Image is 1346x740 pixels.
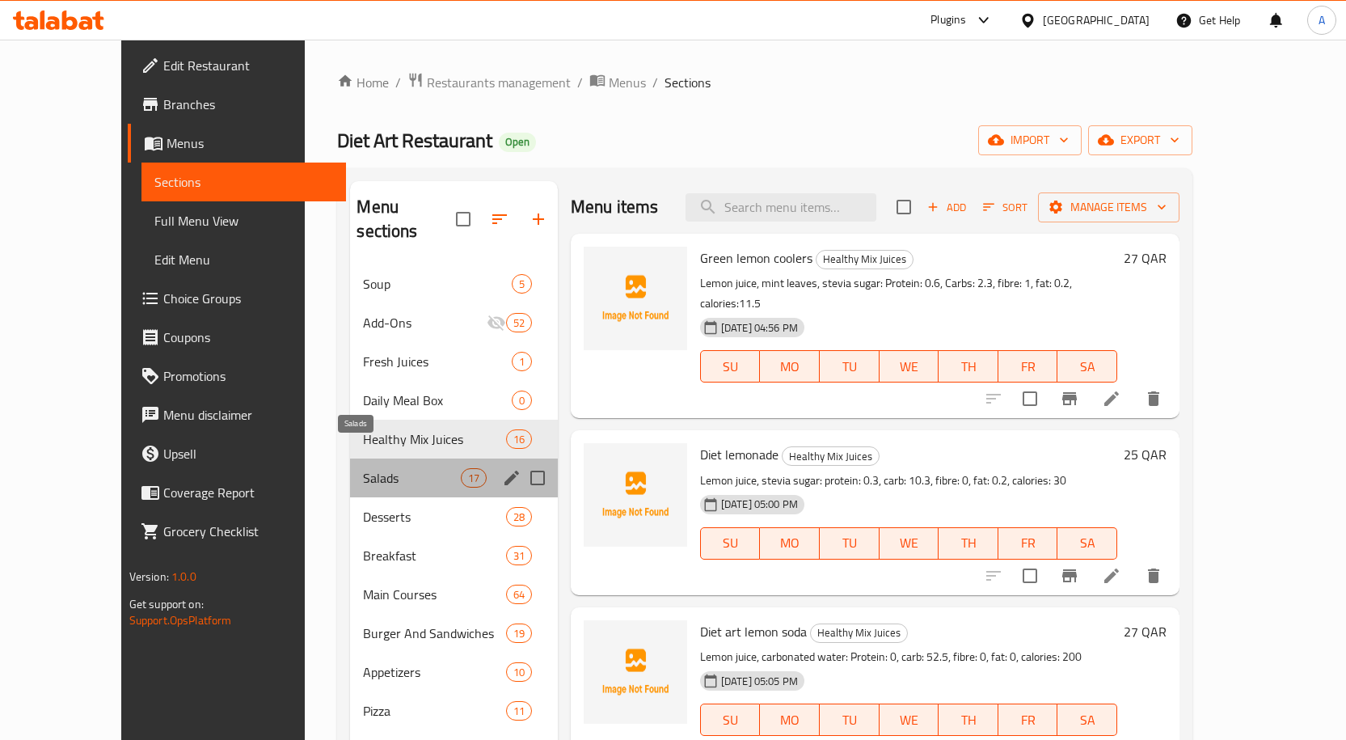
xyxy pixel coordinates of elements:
[462,471,486,486] span: 17
[686,193,876,222] input: search
[1005,531,1052,555] span: FR
[760,527,820,560] button: MO
[163,522,333,541] span: Grocery Checklist
[810,624,908,643] div: Healthy Mix Juices
[584,443,687,547] img: Diet lemonade
[337,72,1192,93] nav: breadcrumb
[1005,355,1052,378] span: FR
[707,355,754,378] span: SU
[652,73,658,92] li: /
[128,46,346,85] a: Edit Restaurant
[1050,379,1089,418] button: Branch-specific-item
[499,135,536,149] span: Open
[480,200,519,239] span: Sort sections
[930,11,966,30] div: Plugins
[506,662,532,682] div: items
[782,446,880,466] div: Healthy Mix Juices
[1057,527,1117,560] button: SA
[128,473,346,512] a: Coverage Report
[887,190,921,224] span: Select section
[707,708,754,732] span: SU
[700,704,761,736] button: SU
[826,708,873,732] span: TU
[1050,556,1089,595] button: Branch-specific-item
[1134,556,1173,595] button: delete
[350,653,557,691] div: Appetizers10
[945,355,992,378] span: TH
[500,466,524,490] button: edit
[171,566,196,587] span: 1.0.0
[816,250,914,269] div: Healthy Mix Juices
[337,73,389,92] a: Home
[427,73,571,92] span: Restaurants management
[1064,355,1111,378] span: SA
[760,350,820,383] button: MO
[128,434,346,473] a: Upsell
[350,342,557,381] div: Fresh Juices1
[512,391,532,410] div: items
[350,497,557,536] div: Desserts28
[395,73,401,92] li: /
[363,701,505,721] div: Pizza
[407,72,571,93] a: Restaurants management
[507,510,531,525] span: 28
[154,172,333,192] span: Sections
[487,313,506,332] svg: Inactive section
[945,708,992,732] span: TH
[363,391,511,410] div: Daily Meal Box
[925,198,968,217] span: Add
[141,201,346,240] a: Full Menu View
[363,546,505,565] div: Breakfast
[363,507,505,526] span: Desserts
[1057,350,1117,383] button: SA
[507,665,531,680] span: 10
[1043,11,1150,29] div: [GEOGRAPHIC_DATA]
[506,585,532,604] div: items
[506,313,532,332] div: items
[973,195,1038,220] span: Sort items
[715,674,804,689] span: [DATE] 05:05 PM
[507,432,531,447] span: 16
[461,468,487,488] div: items
[128,85,346,124] a: Branches
[978,125,1082,155] button: import
[154,211,333,230] span: Full Menu View
[700,619,807,644] span: Diet art lemon soda
[363,352,511,371] span: Fresh Juices
[1013,559,1047,593] span: Select to update
[811,624,907,642] span: Healthy Mix Juices
[507,587,531,603] span: 64
[826,355,873,378] span: TU
[163,366,333,386] span: Promotions
[998,704,1058,736] button: FR
[820,704,880,736] button: TU
[163,56,333,75] span: Edit Restaurant
[363,624,505,643] div: Burger And Sandwiches
[700,273,1117,314] p: Lemon juice, mint leaves, stevia sugar: Protein: 0.6, Carbs: 2.3, fibre: 1, fat: 0.2, calories:11.5
[700,442,778,467] span: Diet lemonade
[129,610,232,631] a: Support.OpsPlatform
[513,277,531,292] span: 5
[1124,247,1167,269] h6: 27 QAR
[446,202,480,236] span: Select all sections
[1064,708,1111,732] span: SA
[506,507,532,526] div: items
[1102,389,1121,408] a: Edit menu item
[1013,382,1047,416] span: Select to update
[128,124,346,163] a: Menus
[880,704,939,736] button: WE
[1057,704,1117,736] button: SA
[350,614,557,653] div: Burger And Sandwiches19
[715,320,804,336] span: [DATE] 04:56 PM
[715,497,804,512] span: [DATE] 05:00 PM
[363,429,505,449] span: Healthy Mix Juices
[357,195,455,243] h2: Menu sections
[998,527,1058,560] button: FR
[363,662,505,682] span: Appetizers
[1124,443,1167,466] h6: 25 QAR
[700,246,812,270] span: Green lemon coolers
[363,274,511,294] span: Soup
